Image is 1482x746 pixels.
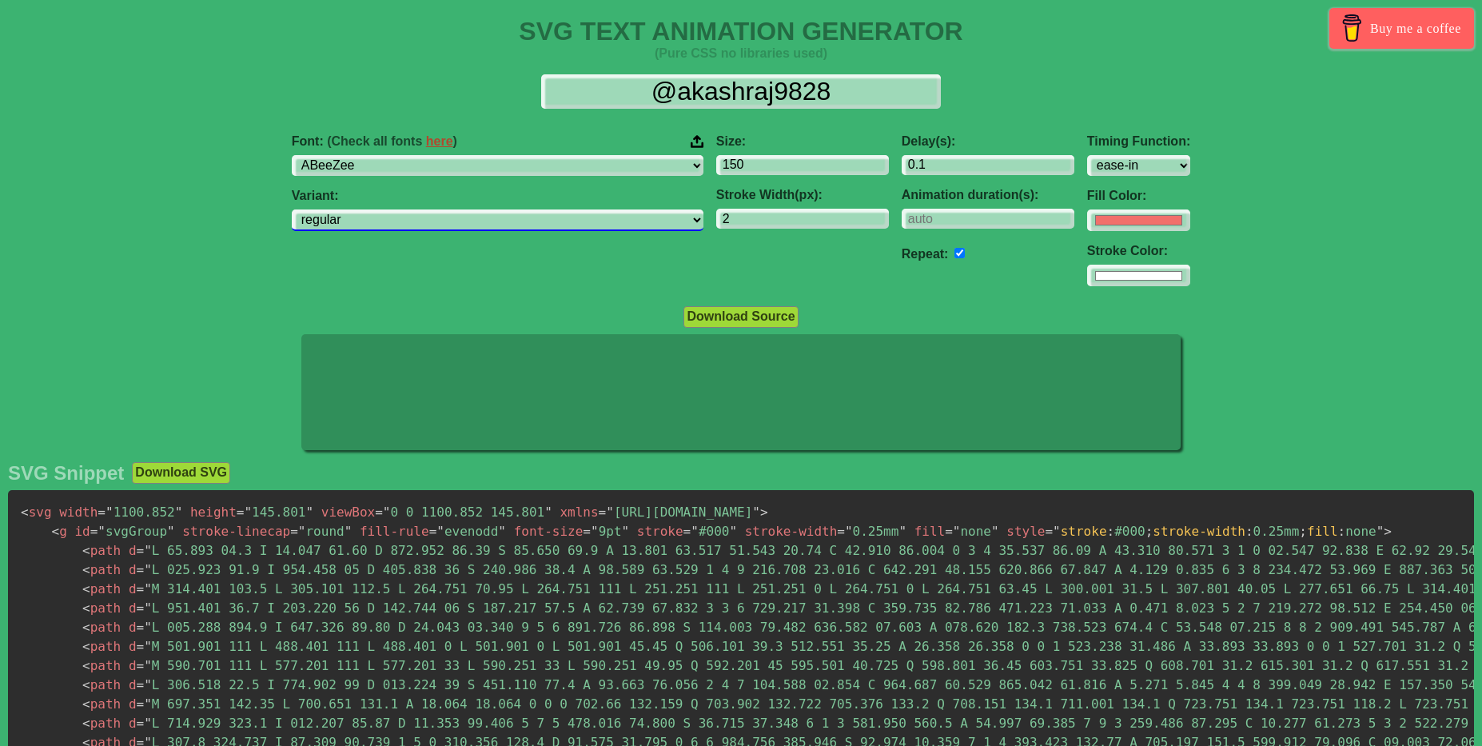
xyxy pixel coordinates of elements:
[82,581,90,596] span: <
[52,524,67,539] span: g
[237,505,313,520] span: 145.801
[175,505,183,520] span: "
[1006,524,1045,539] span: style
[137,620,145,635] span: =
[541,74,941,109] input: Input Text Here
[137,677,145,692] span: =
[745,524,838,539] span: stroke-width
[752,505,760,520] span: "
[82,696,121,712] span: path
[1145,524,1153,539] span: ;
[953,524,961,539] span: "
[375,505,383,520] span: =
[21,505,29,520] span: <
[21,505,52,520] span: svg
[82,543,90,558] span: <
[321,505,375,520] span: viewBox
[716,188,889,202] label: Stroke Width(px):
[82,716,90,731] span: <
[98,505,182,520] span: 1100.852
[914,524,946,539] span: fill
[137,658,145,673] span: =
[1384,524,1392,539] span: >
[290,524,352,539] span: round
[129,581,137,596] span: d
[82,620,121,635] span: path
[244,505,252,520] span: "
[1107,524,1115,539] span: :
[82,600,121,616] span: path
[144,677,152,692] span: "
[74,524,90,539] span: id
[137,696,145,712] span: =
[237,505,245,520] span: =
[1087,189,1190,203] label: Fill Color:
[290,524,298,539] span: =
[98,505,106,520] span: =
[82,639,90,654] span: <
[945,524,953,539] span: =
[498,524,506,539] span: "
[591,524,599,539] span: "
[137,639,145,654] span: =
[90,524,98,539] span: =
[583,524,629,539] span: 9pt
[837,524,845,539] span: =
[845,524,853,539] span: "
[637,524,683,539] span: stroke
[82,581,121,596] span: path
[345,524,353,539] span: "
[1061,524,1107,539] span: stroke
[82,562,90,577] span: <
[902,134,1074,149] label: Delay(s):
[1245,524,1253,539] span: :
[137,600,145,616] span: =
[144,600,152,616] span: "
[429,524,437,539] span: =
[1338,14,1366,42] img: Buy me a coffee
[429,524,506,539] span: evenodd
[954,248,965,258] input: auto
[144,658,152,673] span: "
[106,505,114,520] span: "
[132,462,230,483] button: Download SVG
[691,524,699,539] span: "
[129,543,137,558] span: d
[360,524,429,539] span: fill-rule
[129,677,137,692] span: d
[902,209,1074,229] input: auto
[583,524,591,539] span: =
[82,543,121,558] span: path
[292,134,457,149] span: Font:
[327,134,457,148] span: (Check all fonts )
[1045,524,1060,539] span: ="
[1307,524,1338,539] span: fill
[129,696,137,712] span: d
[144,620,152,635] span: "
[82,677,90,692] span: <
[82,696,90,712] span: <
[129,658,137,673] span: d
[606,505,614,520] span: "
[129,620,137,635] span: d
[1299,524,1307,539] span: ;
[190,505,237,520] span: height
[137,562,145,577] span: =
[683,306,798,327] button: Download Source
[729,524,737,539] span: "
[137,581,145,596] span: =
[691,134,703,149] img: Upload your font
[716,209,889,229] input: 2px
[945,524,998,539] span: none
[426,134,453,148] a: here
[1087,134,1190,149] label: Timing Function:
[144,639,152,654] span: "
[1338,524,1346,539] span: :
[90,524,175,539] span: svgGroup
[716,155,889,175] input: 100
[544,505,552,520] span: "
[1153,524,1245,539] span: stroke-width
[306,505,314,520] span: "
[52,524,60,539] span: <
[129,562,137,577] span: d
